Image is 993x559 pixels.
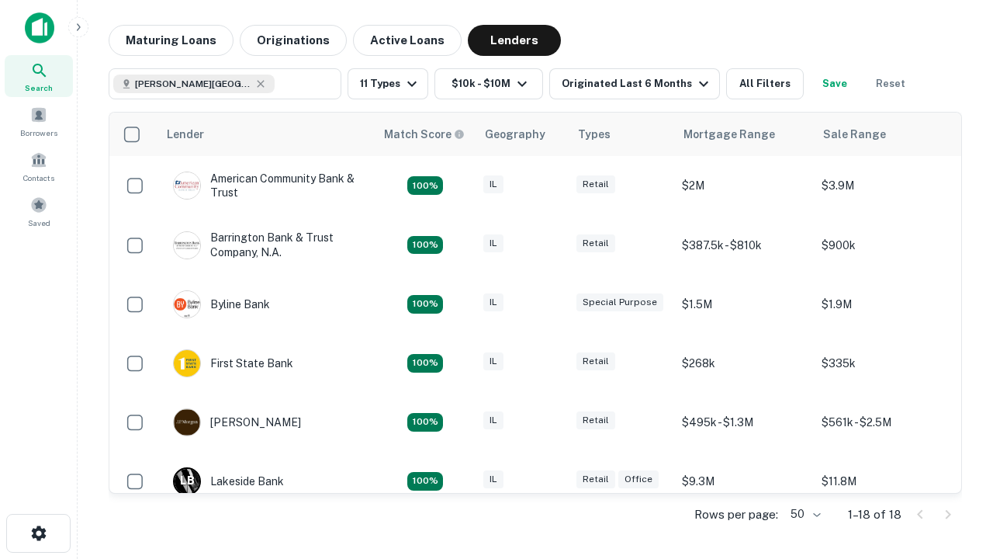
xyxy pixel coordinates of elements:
div: Types [578,125,611,144]
td: $561k - $2.5M [814,393,953,452]
div: IL [483,175,503,193]
div: Office [618,470,659,488]
div: Capitalize uses an advanced AI algorithm to match your search with the best lender. The match sco... [384,126,465,143]
div: Retail [576,175,615,193]
div: Retail [576,411,615,429]
td: $1.9M [814,275,953,334]
img: picture [174,232,200,259]
a: Contacts [5,145,73,187]
div: Matching Properties: 2, hasApolloMatch: undefined [407,354,443,373]
div: IL [483,470,503,488]
div: IL [483,234,503,252]
div: IL [483,293,503,311]
div: Lender [167,125,204,144]
td: $9.3M [674,452,814,511]
span: Contacts [23,172,54,184]
td: $495k - $1.3M [674,393,814,452]
div: Matching Properties: 2, hasApolloMatch: undefined [407,176,443,195]
div: 50 [784,503,823,526]
div: Retail [576,352,615,370]
th: Lender [157,113,375,156]
div: Sale Range [823,125,886,144]
button: Originations [240,25,347,56]
div: Barrington Bank & Trust Company, N.a. [173,231,359,259]
div: Matching Properties: 3, hasApolloMatch: undefined [407,413,443,432]
img: capitalize-icon.png [25,12,54,43]
p: 1–18 of 18 [848,505,901,524]
p: L B [180,473,194,489]
span: [PERSON_NAME][GEOGRAPHIC_DATA], [GEOGRAPHIC_DATA] [135,77,251,91]
th: Types [569,113,674,156]
div: [PERSON_NAME] [173,408,301,436]
img: picture [174,172,200,199]
div: Retail [576,234,615,252]
div: Retail [576,470,615,488]
p: Rows per page: [694,505,778,524]
div: Matching Properties: 3, hasApolloMatch: undefined [407,236,443,255]
div: Lakeside Bank [173,467,284,495]
div: First State Bank [173,349,293,377]
button: Lenders [468,25,561,56]
iframe: Chat Widget [915,385,993,460]
td: $2M [674,156,814,215]
button: Active Loans [353,25,462,56]
button: Save your search to get updates of matches that match your search criteria. [810,68,860,99]
span: Saved [28,217,50,229]
div: IL [483,411,503,429]
a: Saved [5,190,73,232]
img: picture [174,350,200,377]
span: Borrowers [20,127,57,139]
div: Geography [485,125,545,144]
th: Sale Range [814,113,953,156]
div: Matching Properties: 3, hasApolloMatch: undefined [407,472,443,491]
button: 11 Types [348,68,428,99]
a: Borrowers [5,100,73,142]
img: picture [174,409,200,436]
th: Mortgage Range [674,113,814,156]
div: Originated Last 6 Months [562,75,713,93]
div: Matching Properties: 2, hasApolloMatch: undefined [407,295,443,314]
td: $387.5k - $810k [674,215,814,274]
td: $900k [814,215,953,274]
button: Originated Last 6 Months [549,68,720,99]
td: $11.8M [814,452,953,511]
button: $10k - $10M [434,68,543,99]
img: picture [174,291,200,318]
span: Search [25,82,53,94]
button: All Filters [726,68,804,99]
th: Geography [476,113,569,156]
td: $3.9M [814,156,953,215]
button: Maturing Loans [109,25,234,56]
div: Mortgage Range [683,125,775,144]
button: Reset [866,68,915,99]
div: Byline Bank [173,290,270,318]
div: American Community Bank & Trust [173,172,359,200]
td: $268k [674,334,814,393]
h6: Match Score [384,126,462,143]
th: Capitalize uses an advanced AI algorithm to match your search with the best lender. The match sco... [375,113,476,156]
div: IL [483,352,503,370]
div: Special Purpose [576,293,663,311]
td: $335k [814,334,953,393]
a: Search [5,55,73,97]
td: $1.5M [674,275,814,334]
